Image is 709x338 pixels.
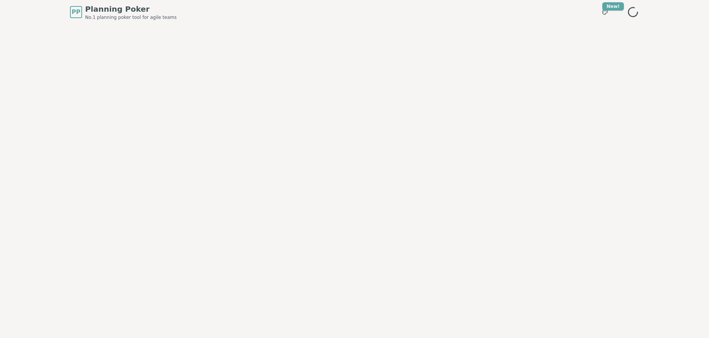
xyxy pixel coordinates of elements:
[598,5,612,19] button: New!
[70,4,177,20] a: PPPlanning PokerNo.1 planning poker tool for agile teams
[85,14,177,20] span: No.1 planning poker tool for agile teams
[602,2,624,11] div: New!
[72,8,80,17] span: PP
[85,4,177,14] span: Planning Poker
